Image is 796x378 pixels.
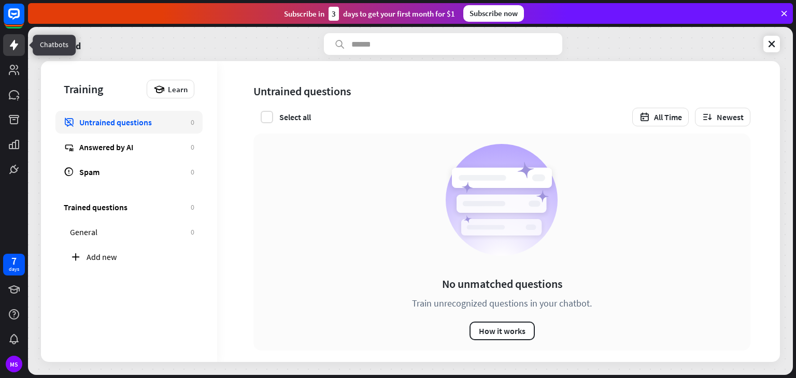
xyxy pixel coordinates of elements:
[11,256,17,266] div: 7
[463,5,524,22] div: Subscribe now
[55,196,203,219] a: Trained questions 0
[64,202,186,212] div: Trained questions
[62,221,203,243] a: General 0
[284,7,455,21] div: Subscribe in days to get your first month for $1
[470,322,535,340] button: How it works
[412,297,592,309] div: Train unrecognized questions in your chatbot.
[695,108,750,126] button: Newest
[632,108,689,126] button: All Time
[279,112,311,122] div: Select all
[191,202,194,212] div: 0
[8,4,39,35] button: Open LiveChat chat widget
[442,277,562,291] div: No unmatched questions
[87,252,194,262] div: Add new
[191,142,194,152] div: 0
[9,266,19,273] div: days
[168,84,188,94] span: Learn
[79,167,186,177] div: Spam
[191,118,194,127] div: 0
[70,227,186,237] div: General
[253,84,351,98] div: Untrained questions
[3,254,25,275] a: 7 days
[79,142,186,152] div: Answered by AI
[191,167,194,177] div: 0
[329,7,339,21] div: 3
[55,136,203,158] a: Answered by AI 0
[55,161,203,183] a: Spam 0
[6,356,22,372] div: MS
[191,227,194,237] div: 0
